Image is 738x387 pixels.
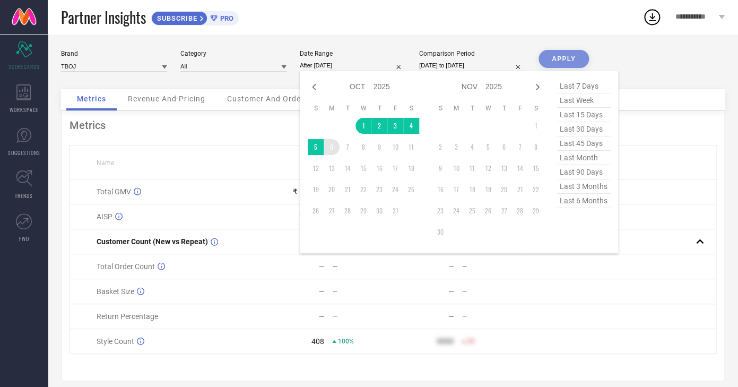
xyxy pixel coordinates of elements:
[464,104,480,113] th: Tuesday
[97,337,134,346] span: Style Count
[340,203,355,219] td: Tue Oct 28 2025
[557,93,610,108] span: last week
[77,94,106,103] span: Metrics
[448,312,454,321] div: —
[151,8,239,25] a: SUBSCRIBEPRO
[371,104,387,113] th: Thursday
[448,139,464,155] td: Mon Nov 03 2025
[387,182,403,197] td: Fri Oct 24 2025
[61,6,146,28] span: Partner Insights
[512,160,528,176] td: Fri Nov 14 2025
[448,262,454,271] div: —
[128,94,205,103] span: Revenue And Pricing
[371,139,387,155] td: Thu Oct 09 2025
[419,60,525,71] input: Select comparison period
[496,203,512,219] td: Thu Nov 27 2025
[387,139,403,155] td: Fri Oct 10 2025
[308,81,320,93] div: Previous month
[496,104,512,113] th: Thursday
[480,203,496,219] td: Wed Nov 26 2025
[324,203,340,219] td: Mon Oct 27 2025
[371,160,387,176] td: Thu Oct 16 2025
[308,182,324,197] td: Sun Oct 19 2025
[324,104,340,113] th: Monday
[97,312,158,321] span: Return Percentage
[70,119,716,132] div: Metrics
[324,182,340,197] td: Mon Oct 20 2025
[419,50,525,57] div: Comparison Period
[340,139,355,155] td: Tue Oct 07 2025
[180,50,286,57] div: Category
[496,160,512,176] td: Thu Nov 13 2025
[480,104,496,113] th: Wednesday
[227,94,308,103] span: Customer And Orders
[403,104,419,113] th: Saturday
[448,182,464,197] td: Mon Nov 17 2025
[448,160,464,176] td: Mon Nov 10 2025
[467,338,475,345] span: 50
[496,139,512,155] td: Thu Nov 06 2025
[324,160,340,176] td: Mon Oct 13 2025
[557,79,610,93] span: last 7 days
[528,160,544,176] td: Sat Nov 15 2025
[8,149,40,157] span: SUGGESTIONS
[311,337,324,346] div: 408
[528,182,544,197] td: Sat Nov 22 2025
[432,203,448,219] td: Sun Nov 23 2025
[643,7,662,27] div: Open download list
[340,104,355,113] th: Tuesday
[97,287,134,296] span: Basket Size
[432,160,448,176] td: Sun Nov 09 2025
[464,203,480,219] td: Tue Nov 25 2025
[531,81,544,93] div: Next month
[432,104,448,113] th: Sunday
[355,104,371,113] th: Wednesday
[557,136,610,151] span: last 45 days
[480,182,496,197] td: Wed Nov 19 2025
[340,182,355,197] td: Tue Oct 21 2025
[432,224,448,240] td: Sun Nov 30 2025
[333,288,392,295] div: —
[462,263,522,270] div: —
[355,160,371,176] td: Wed Oct 15 2025
[557,108,610,122] span: last 15 days
[480,139,496,155] td: Wed Nov 05 2025
[387,104,403,113] th: Friday
[10,106,39,114] span: WORKSPACE
[432,182,448,197] td: Sun Nov 16 2025
[355,203,371,219] td: Wed Oct 29 2025
[308,160,324,176] td: Sun Oct 12 2025
[319,312,325,321] div: —
[403,139,419,155] td: Sat Oct 11 2025
[528,104,544,113] th: Saturday
[437,337,454,346] div: 9999
[97,237,208,246] span: Customer Count (New vs Repeat)
[19,235,29,243] span: FWD
[557,179,610,194] span: last 3 months
[557,165,610,179] span: last 90 days
[371,203,387,219] td: Thu Oct 30 2025
[61,50,167,57] div: Brand
[97,212,112,221] span: AISP
[403,160,419,176] td: Sat Oct 18 2025
[152,14,200,22] span: SUBSCRIBE
[528,118,544,134] td: Sat Nov 01 2025
[97,159,114,167] span: Name
[308,203,324,219] td: Sun Oct 26 2025
[333,263,392,270] div: —
[97,262,155,271] span: Total Order Count
[355,139,371,155] td: Wed Oct 08 2025
[300,60,406,71] input: Select date range
[387,203,403,219] td: Fri Oct 31 2025
[462,313,522,320] div: —
[528,203,544,219] td: Sat Nov 29 2025
[333,313,392,320] div: —
[448,287,454,296] div: —
[387,160,403,176] td: Fri Oct 17 2025
[97,187,131,196] span: Total GMV
[512,104,528,113] th: Friday
[528,139,544,155] td: Sat Nov 08 2025
[432,139,448,155] td: Sun Nov 02 2025
[371,118,387,134] td: Thu Oct 02 2025
[338,338,354,345] span: 100%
